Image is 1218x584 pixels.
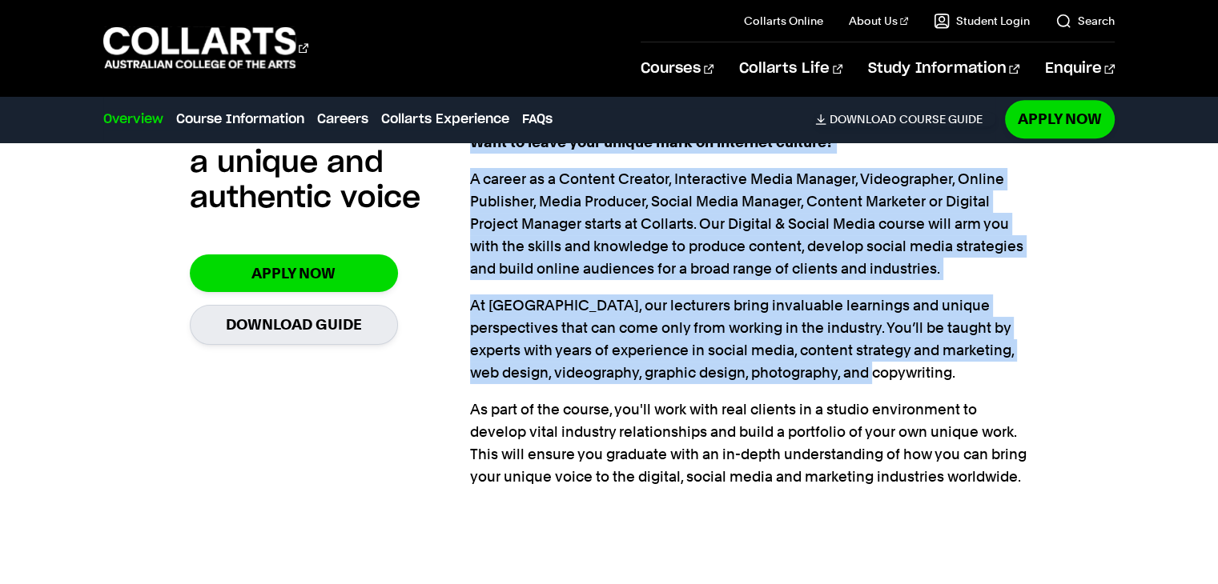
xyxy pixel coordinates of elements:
p: At [GEOGRAPHIC_DATA], our lecturers bring invaluable learnings and unique perspectives that can c... [470,294,1029,384]
h2: Rule the feed with a unique and authentic voice [190,110,470,216]
a: DownloadCourse Guide [815,112,995,126]
a: Collarts Life [739,42,842,95]
a: Course Information [176,110,304,129]
p: As part of the course, you'll work with real clients in a studio environment to develop vital ind... [470,398,1029,488]
p: A career as a Content Creator, Interactive Media Manager, Videographer, Online Publisher, Media P... [470,168,1029,280]
a: About Us [849,13,908,29]
a: Collarts Online [744,13,823,29]
a: Search [1055,13,1115,29]
div: Go to homepage [103,25,308,70]
a: Apply Now [1005,100,1115,138]
a: Study Information [868,42,1019,95]
a: Student Login [934,13,1030,29]
a: FAQs [522,110,553,129]
a: Enquire [1045,42,1115,95]
span: Download [830,112,896,126]
a: Courses [641,42,714,95]
a: Careers [317,110,368,129]
a: Apply Now [190,254,398,292]
a: Download Guide [190,305,398,344]
a: Collarts Experience [381,110,509,129]
a: Overview [103,110,163,129]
